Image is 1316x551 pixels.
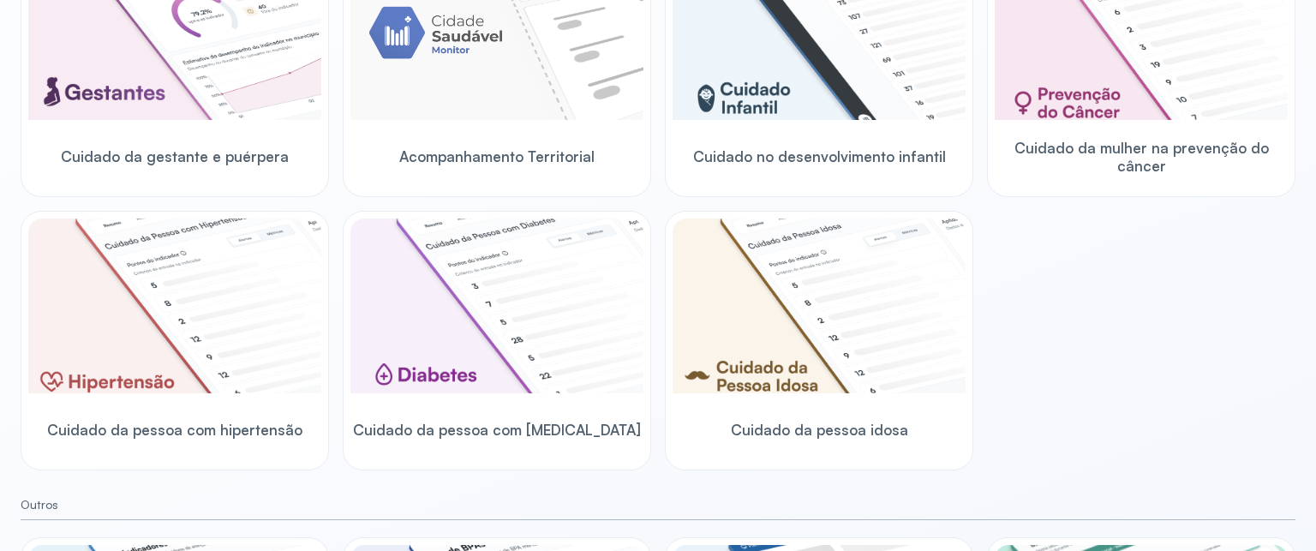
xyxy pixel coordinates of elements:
span: Cuidado da pessoa com [MEDICAL_DATA] [353,421,641,439]
span: Cuidado da pessoa idosa [731,421,908,439]
span: Cuidado da pessoa com hipertensão [47,421,302,439]
span: Cuidado no desenvolvimento infantil [693,147,946,165]
img: diabetics.png [350,219,643,393]
span: Acompanhamento Territorial [399,147,595,165]
span: Cuidado da gestante e puérpera [61,147,289,165]
small: Outros [21,498,1295,512]
span: Cuidado da mulher na prevenção do câncer [995,139,1288,176]
img: elderly.png [673,219,966,393]
img: hypertension.png [28,219,321,393]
